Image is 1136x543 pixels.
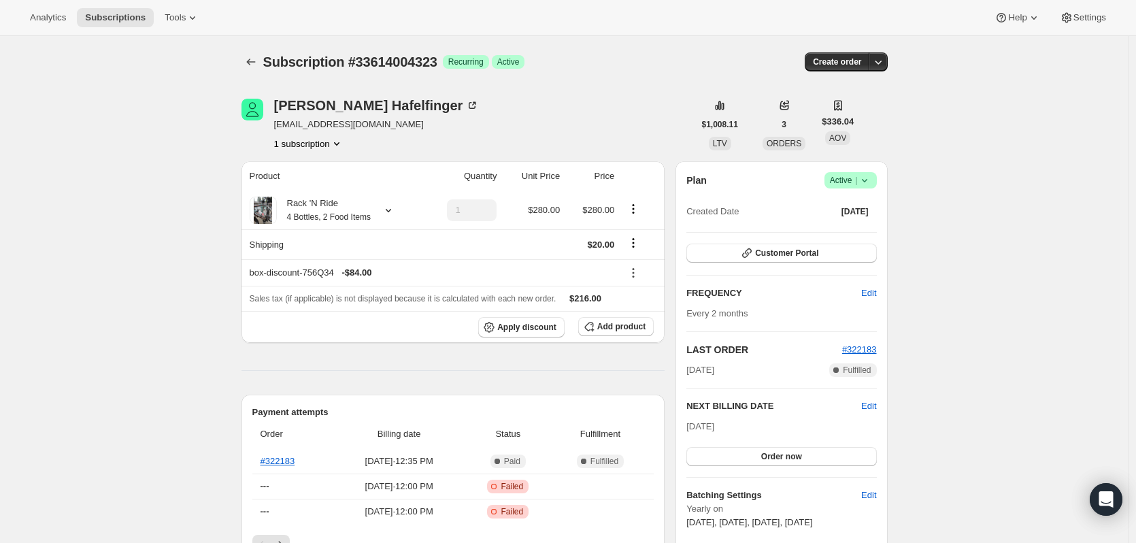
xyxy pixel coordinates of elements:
th: Shipping [241,229,423,259]
th: Price [564,161,618,191]
button: Customer Portal [686,244,876,263]
span: AOV [829,133,846,143]
span: Apply discount [497,322,556,333]
button: Edit [861,399,876,413]
span: Status [469,427,547,441]
span: $20.00 [587,240,614,250]
h2: Plan [686,174,707,187]
th: Quantity [422,161,501,191]
span: Active [497,56,520,67]
button: Tools [156,8,207,27]
button: Subscriptions [77,8,154,27]
button: Apply discount [478,317,565,338]
span: Active [830,174,871,187]
small: 4 Bottles, 2 Food Items [287,212,371,222]
span: [DATE] · 12:35 PM [337,455,461,468]
th: Unit Price [501,161,564,191]
span: Edit [861,489,876,502]
button: Settings [1052,8,1114,27]
button: Add product [578,317,654,336]
span: Subscriptions [85,12,146,23]
a: #322183 [842,344,877,355]
span: --- [261,506,269,516]
span: Every 2 months [686,308,748,318]
button: Shipping actions [622,235,644,250]
span: | [855,175,857,186]
span: Recurring [448,56,484,67]
span: $1,008.11 [702,119,738,130]
span: Failed [501,481,523,492]
h2: FREQUENCY [686,286,861,300]
span: Analytics [30,12,66,23]
span: LTV [713,139,727,148]
h2: Payment attempts [252,406,654,419]
button: Analytics [22,8,74,27]
span: Fulfillment [555,427,646,441]
span: Order now [761,451,802,462]
div: Open Intercom Messenger [1090,483,1122,516]
span: Settings [1073,12,1106,23]
h2: LAST ORDER [686,343,842,357]
button: $1,008.11 [694,115,746,134]
button: 3 [773,115,795,134]
span: Paid [504,456,520,467]
span: Yearly on [686,502,876,516]
span: ORDERS [767,139,801,148]
span: Customer Portal [755,248,818,259]
button: Help [986,8,1048,27]
th: Order [252,419,333,449]
button: Subscriptions [241,52,261,71]
button: Product actions [274,137,344,150]
button: Product actions [622,201,644,216]
span: Help [1008,12,1026,23]
h6: Batching Settings [686,489,861,502]
button: Edit [853,484,884,506]
div: [PERSON_NAME] Hafelfinger [274,99,480,112]
span: Subscription #33614004323 [263,54,437,69]
span: Add product [597,321,646,332]
span: [DATE], [DATE], [DATE], [DATE] [686,517,812,527]
span: Edit [861,286,876,300]
span: [DATE] · 12:00 PM [337,505,461,519]
span: Sales tax (if applicable) is not displayed because it is calculated with each new order. [250,294,556,303]
span: $336.04 [822,115,854,129]
span: $280.00 [582,205,614,215]
span: $216.00 [569,293,601,303]
span: Failed [501,506,523,517]
span: [DATE] [686,363,714,377]
div: Rack 'N Ride [277,197,371,224]
span: Fulfilled [590,456,618,467]
button: Create order [805,52,869,71]
button: Order now [686,447,876,466]
span: Fulfilled [843,365,871,376]
span: Created Date [686,205,739,218]
span: [DATE] [841,206,869,217]
span: [EMAIL_ADDRESS][DOMAIN_NAME] [274,118,480,131]
span: [DATE] [686,421,714,431]
h2: NEXT BILLING DATE [686,399,861,413]
span: 3 [782,119,786,130]
span: - $84.00 [341,266,371,280]
a: #322183 [261,456,295,466]
span: Tools [165,12,186,23]
button: [DATE] [833,202,877,221]
span: $280.00 [528,205,560,215]
span: Billing date [337,427,461,441]
span: --- [261,481,269,491]
span: Laura Hafelfinger [241,99,263,120]
button: Edit [853,282,884,304]
div: box-discount-756Q34 [250,266,615,280]
span: Create order [813,56,861,67]
th: Product [241,161,423,191]
button: #322183 [842,343,877,357]
span: [DATE] · 12:00 PM [337,480,461,493]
